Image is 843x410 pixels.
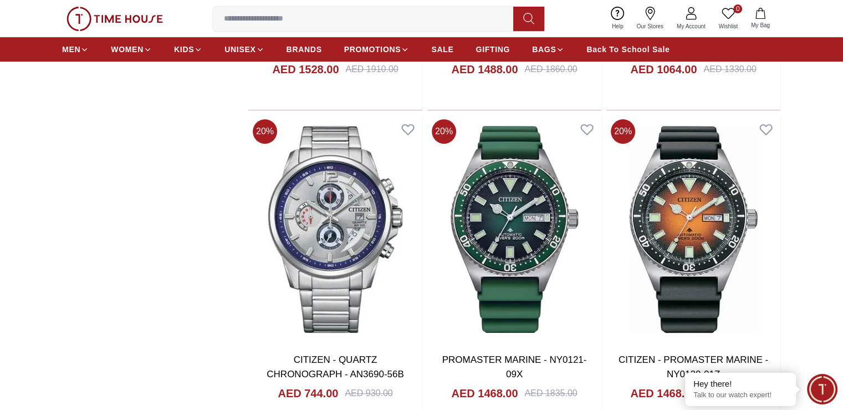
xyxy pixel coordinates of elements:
img: CITIZEN - QUARTZ CHRONOGRAPH - AN3690-56B [248,115,422,344]
a: Back To School Sale [586,39,670,59]
span: 20 % [253,119,277,144]
span: My Bag [747,21,774,29]
p: Talk to our watch expert! [693,391,788,400]
a: KIDS [174,39,202,59]
span: BRANDS [287,44,322,55]
img: PROMASTER MARINE - NY0121-09X [427,115,601,344]
span: 0 [733,4,742,13]
a: Help [605,4,630,33]
span: KIDS [174,44,194,55]
a: BRANDS [287,39,322,59]
div: Chat Widget [807,374,837,404]
span: Wishlist [714,22,742,31]
h4: AED 1528.00 [272,62,339,77]
h4: AED 1064.00 [630,62,697,77]
div: AED 1835.00 [524,387,577,400]
span: Back To School Sale [586,44,670,55]
a: SALE [431,39,453,59]
span: MEN [62,44,80,55]
a: MEN [62,39,89,59]
div: AED 1860.00 [524,63,577,76]
a: GIFTING [476,39,510,59]
span: 20 % [432,119,456,144]
button: My Bag [744,6,776,32]
div: AED 1330.00 [703,63,756,76]
span: UNISEX [224,44,256,55]
a: PROMASTER MARINE - NY0121-09X [442,355,587,379]
a: 0Wishlist [712,4,744,33]
span: WOMEN [111,44,144,55]
a: Our Stores [630,4,670,33]
div: AED 1910.00 [345,63,398,76]
span: SALE [431,44,453,55]
a: CITIZEN - PROMASTER MARINE - NY0120-01Z [619,355,768,379]
img: ... [67,7,163,31]
a: CITIZEN - QUARTZ CHRONOGRAPH - AN3690-56B [267,355,404,379]
a: BAGS [532,39,564,59]
span: My Account [672,22,710,31]
div: AED 930.00 [345,387,392,400]
img: CITIZEN - PROMASTER MARINE - NY0120-01Z [606,115,780,344]
span: 20 % [611,119,635,144]
span: Our Stores [632,22,668,31]
span: Help [607,22,628,31]
h4: AED 1488.00 [451,62,518,77]
span: BAGS [532,44,556,55]
h4: AED 1468.00 [451,386,518,401]
span: PROMOTIONS [344,44,401,55]
h4: AED 744.00 [278,386,338,401]
a: PROMOTIONS [344,39,410,59]
h4: AED 1468.00 [630,386,697,401]
a: WOMEN [111,39,152,59]
span: GIFTING [476,44,510,55]
a: UNISEX [224,39,264,59]
div: Hey there! [693,378,788,389]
